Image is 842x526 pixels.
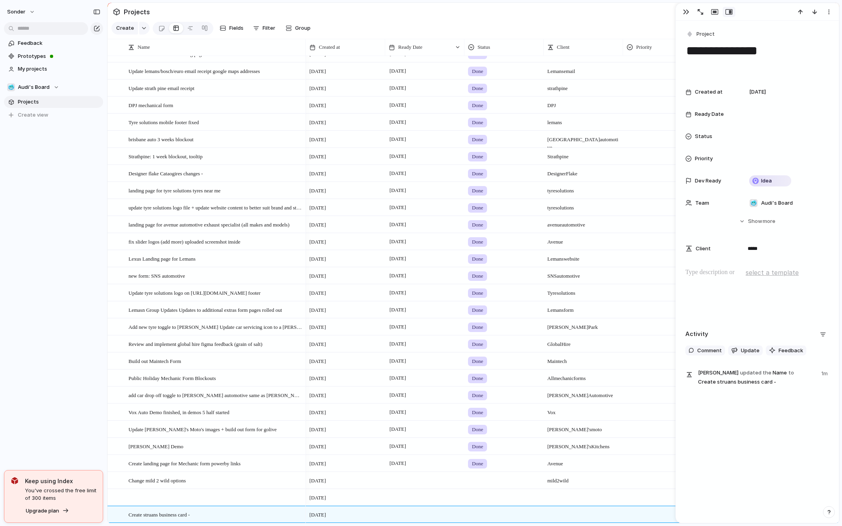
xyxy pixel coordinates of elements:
[387,305,408,315] span: [DATE]
[387,459,408,468] span: [DATE]
[309,306,326,314] span: [DATE]
[472,170,483,178] span: Done
[129,356,181,365] span: Build out Maintech Form
[544,148,623,161] span: Strathpine
[129,203,303,212] span: update tyre solutions logo file + update website content to better suit brand and store locations
[387,134,408,144] span: [DATE]
[309,67,326,75] span: [DATE]
[18,98,100,106] span: Projects
[544,438,623,451] span: [PERSON_NAME]'s Kitchens
[319,43,340,51] span: Created at
[129,117,199,127] span: Tyre solutions mobile footer fixed
[387,424,408,434] span: [DATE]
[309,136,326,144] span: [DATE]
[398,43,422,51] span: Ready Date
[129,83,194,92] span: Update strath pine email receipt
[309,102,326,109] span: [DATE]
[387,203,408,212] span: [DATE]
[309,170,326,178] span: [DATE]
[129,407,229,417] span: Vox Auto Demo finished, in demos 5 half started
[472,119,483,127] span: Done
[309,409,326,417] span: [DATE]
[387,66,408,76] span: [DATE]
[4,109,103,121] button: Create view
[728,346,763,356] button: Update
[387,373,408,383] span: [DATE]
[4,50,103,62] a: Prototypes
[472,460,483,468] span: Done
[685,330,708,339] h2: Activity
[544,336,623,348] span: Global Hire
[763,217,775,225] span: more
[387,390,408,400] span: [DATE]
[25,477,96,485] span: Keep using Index
[26,507,59,515] span: Upgrade plan
[544,387,623,399] span: [PERSON_NAME] Automotive
[472,392,483,399] span: Done
[696,245,711,253] span: Client
[744,267,800,278] button: select a template
[472,187,483,195] span: Done
[309,289,326,297] span: [DATE]
[217,22,247,35] button: Fields
[544,455,623,468] span: Avenue
[129,459,241,468] span: Create landing page for Mechanic form powerby links
[749,88,766,96] span: [DATE]
[695,177,721,185] span: Dev Ready
[18,65,100,73] span: My projects
[766,346,806,356] button: Feedback
[309,238,326,246] span: [DATE]
[544,165,623,178] span: Designer Flake
[387,442,408,451] span: [DATE]
[761,199,793,207] span: Audi's Board
[129,237,240,246] span: fix slider logos (add more) uploaded screenshot inside
[309,204,326,212] span: [DATE]
[695,110,724,118] span: Ready Date
[4,81,103,93] button: 🥶Audi's Board
[544,302,623,314] span: Lemans form
[695,88,723,96] span: Created at
[387,152,408,161] span: [DATE]
[387,339,408,349] span: [DATE]
[472,221,483,229] span: Done
[138,43,150,51] span: Name
[698,368,817,386] span: Name Create struans business card -
[129,66,260,75] span: Update lemans/bosch/euro email receipt google maps addresses
[387,237,408,246] span: [DATE]
[309,392,326,399] span: [DATE]
[129,373,216,382] span: Public Holiday Mechanic Form Blockouts
[309,460,326,468] span: [DATE]
[309,426,326,434] span: [DATE]
[685,29,717,40] button: Project
[472,323,483,331] span: Done
[309,119,326,127] span: [DATE]
[129,476,186,485] span: Change mild 2 wild options
[122,5,152,19] span: Projects
[472,67,483,75] span: Done
[544,80,623,92] span: strathpine
[472,289,483,297] span: Done
[250,22,278,35] button: Filter
[472,204,483,212] span: Done
[788,369,794,377] span: to
[544,421,623,434] span: [PERSON_NAME]'s moto
[309,272,326,280] span: [DATE]
[779,347,803,355] span: Feedback
[387,220,408,229] span: [DATE]
[544,234,623,246] span: Avenue
[129,152,203,161] span: Strathpine: 1 week blockout, tooltip
[544,63,623,75] span: Lemans email
[544,404,623,417] span: Vox
[18,52,100,60] span: Prototypes
[387,100,408,110] span: [DATE]
[129,271,185,280] span: new form: SNS automotive
[544,114,623,127] span: lemans
[4,63,103,75] a: My projects
[695,199,709,207] span: Team
[544,472,623,485] span: mild 2 wild
[472,255,483,263] span: Done
[4,96,103,108] a: Projects
[129,169,203,178] span: Designer flake Cataogires changes -
[387,117,408,127] span: [DATE]
[821,368,829,378] span: 1m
